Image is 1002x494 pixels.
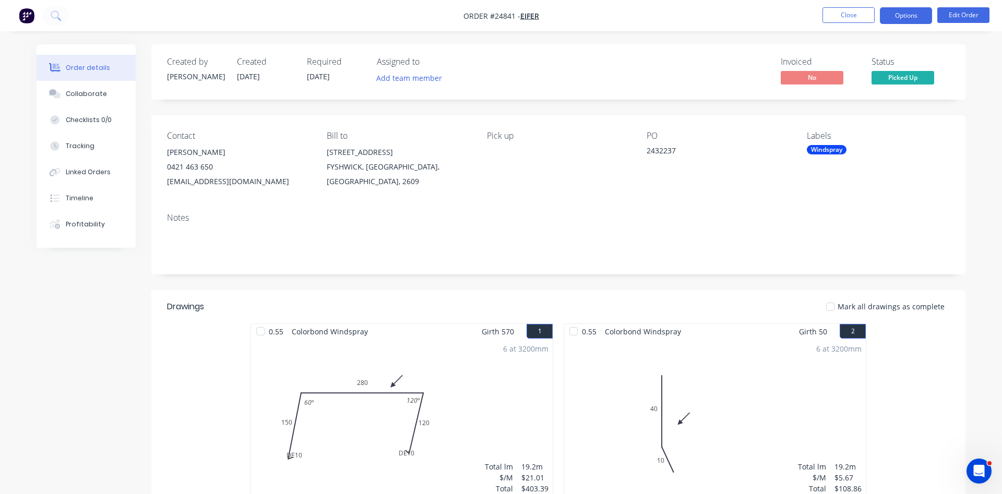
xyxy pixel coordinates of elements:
[37,107,136,133] button: Checklists 0/0
[37,55,136,81] button: Order details
[937,7,989,23] button: Edit Order
[66,63,110,73] div: Order details
[167,174,310,189] div: [EMAIL_ADDRESS][DOMAIN_NAME]
[327,145,470,189] div: [STREET_ADDRESS]FYSHWICK, [GEOGRAPHIC_DATA], [GEOGRAPHIC_DATA], 2609
[307,71,330,81] span: [DATE]
[807,145,846,154] div: Windspray
[19,8,34,23] img: Factory
[880,7,932,24] button: Options
[527,324,553,339] button: 1
[521,461,548,472] div: 19.2m
[237,71,260,81] span: [DATE]
[503,343,548,354] div: 6 at 3200mm
[327,145,470,160] div: [STREET_ADDRESS]
[872,57,950,67] div: Status
[872,71,934,87] button: Picked Up
[601,324,685,339] span: Colorbond Windspray
[872,71,934,84] span: Picked Up
[798,483,826,494] div: Total
[377,57,481,67] div: Assigned to
[578,324,601,339] span: 0.55
[66,167,111,177] div: Linked Orders
[167,213,950,223] div: Notes
[834,461,862,472] div: 19.2m
[463,11,520,21] span: Order #24841 -
[167,131,310,141] div: Contact
[37,211,136,237] button: Profitability
[37,159,136,185] button: Linked Orders
[66,89,107,99] div: Collaborate
[327,160,470,189] div: FYSHWICK, [GEOGRAPHIC_DATA], [GEOGRAPHIC_DATA], 2609
[66,115,112,125] div: Checklists 0/0
[816,343,862,354] div: 6 at 3200mm
[647,131,790,141] div: PO
[37,81,136,107] button: Collaborate
[520,11,539,21] a: EIFER
[167,145,310,189] div: [PERSON_NAME]0421 463 650[EMAIL_ADDRESS][DOMAIN_NAME]
[66,220,105,229] div: Profitability
[167,71,224,82] div: [PERSON_NAME]
[167,160,310,174] div: 0421 463 650
[37,185,136,211] button: Timeline
[485,461,513,472] div: Total lm
[377,71,448,85] button: Add team member
[967,459,992,484] iframe: Intercom live chat
[167,300,204,313] div: Drawings
[798,472,826,483] div: $/M
[66,194,93,203] div: Timeline
[840,324,866,339] button: 2
[822,7,875,23] button: Close
[521,472,548,483] div: $21.01
[485,472,513,483] div: $/M
[487,131,630,141] div: Pick up
[167,57,224,67] div: Created by
[327,131,470,141] div: Bill to
[288,324,372,339] span: Colorbond Windspray
[647,145,777,160] div: 2432237
[799,324,827,339] span: Girth 50
[66,141,94,151] div: Tracking
[265,324,288,339] span: 0.55
[37,133,136,159] button: Tracking
[834,483,862,494] div: $108.86
[838,301,945,312] span: Mark all drawings as complete
[781,57,859,67] div: Invoiced
[798,461,826,472] div: Total lm
[167,145,310,160] div: [PERSON_NAME]
[781,71,843,84] span: No
[834,472,862,483] div: $5.67
[521,483,548,494] div: $403.39
[371,71,448,85] button: Add team member
[807,131,950,141] div: Labels
[482,324,514,339] span: Girth 570
[237,57,294,67] div: Created
[485,483,513,494] div: Total
[307,57,364,67] div: Required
